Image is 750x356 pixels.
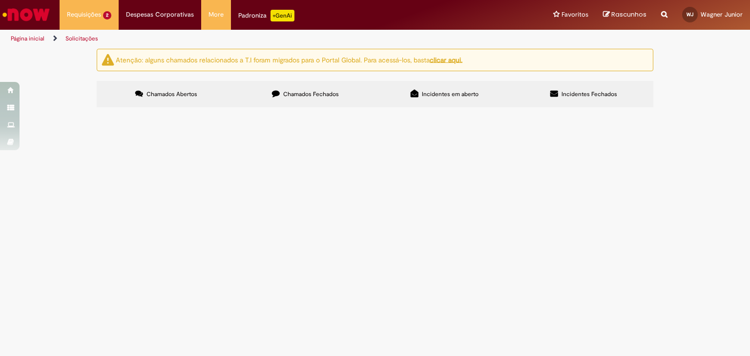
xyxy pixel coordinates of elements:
[687,11,693,18] span: WJ
[701,10,743,19] span: Wagner Junior
[7,30,493,48] ul: Trilhas de página
[103,11,111,20] span: 2
[11,35,44,42] a: Página inicial
[65,35,98,42] a: Solicitações
[422,90,479,98] span: Incidentes em aberto
[1,5,51,24] img: ServiceNow
[271,10,294,21] p: +GenAi
[562,10,588,20] span: Favoritos
[603,10,646,20] a: Rascunhos
[116,55,462,64] ng-bind-html: Atenção: alguns chamados relacionados a T.I foram migrados para o Portal Global. Para acessá-los,...
[430,55,462,64] a: clicar aqui.
[238,10,294,21] div: Padroniza
[611,10,646,19] span: Rascunhos
[67,10,101,20] span: Requisições
[562,90,617,98] span: Incidentes Fechados
[126,10,194,20] span: Despesas Corporativas
[146,90,197,98] span: Chamados Abertos
[283,90,339,98] span: Chamados Fechados
[208,10,224,20] span: More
